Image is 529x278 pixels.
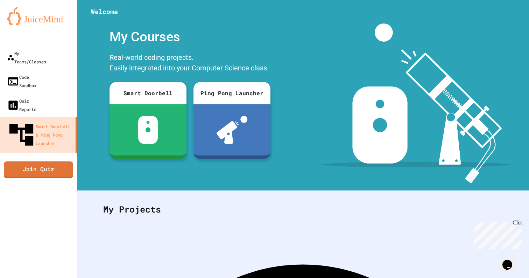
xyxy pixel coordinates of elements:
[7,7,70,25] img: logo-orange.svg
[471,220,522,249] iframe: chat widget
[7,73,36,90] div: Code Sandbox
[106,50,274,77] div: Real-world coding projects. Easily integrated into your Computer Science class.
[110,82,186,104] div: Smart Doorbell
[138,116,158,144] img: sdb-white.svg
[106,23,274,50] div: My Courses
[7,49,46,66] div: My Teams/Classes
[217,116,248,144] img: ppl-with-ball.png
[96,196,510,223] div: My Projects
[7,97,36,113] div: Quiz Reports
[322,23,510,183] img: banner-image-my-projects.png
[193,82,270,104] div: Ping Pong Launcher
[500,250,522,271] iframe: chat widget
[3,3,48,44] div: Chat with us now!Close
[4,161,73,178] a: Join Quiz
[7,120,73,149] div: Smart Doorbell & Ping Pong Launcher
